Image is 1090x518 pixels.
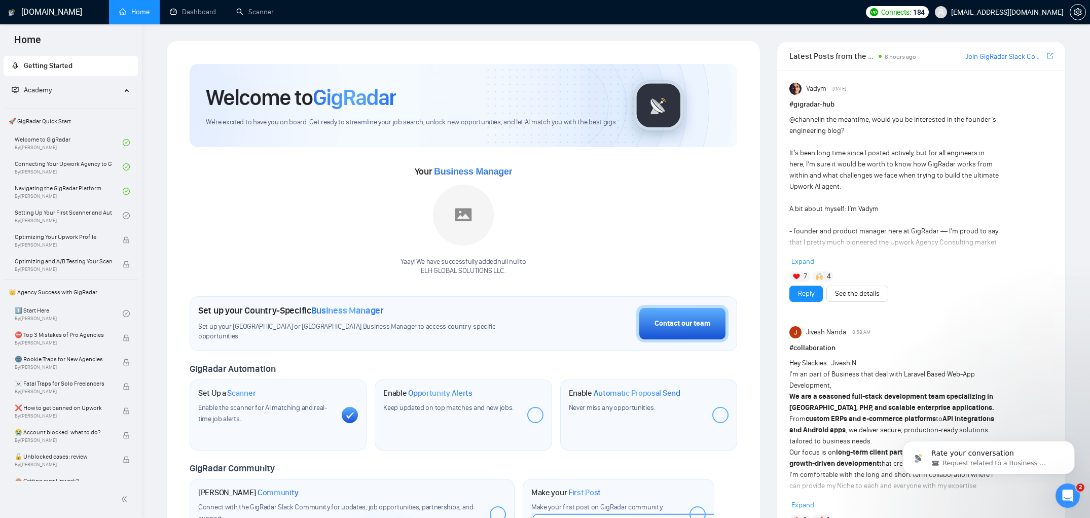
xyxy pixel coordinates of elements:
span: By [PERSON_NAME] [15,340,112,346]
span: [DATE] [832,84,846,93]
span: ❌ How to get banned on Upwork [15,403,112,413]
span: double-left [121,494,131,504]
span: Business Manager [311,305,384,316]
a: Join GigRadar Slack Community [965,51,1045,62]
span: lock [123,480,130,488]
span: By [PERSON_NAME] [15,437,112,443]
span: 🙈 Getting over Upwork? [15,476,112,486]
img: placeholder.png [433,185,494,246]
span: Community [258,488,299,498]
span: 🚀 GigRadar Quick Start [5,111,137,131]
a: Navigating the GigRadar PlatformBy[PERSON_NAME] [15,180,123,202]
span: Optimizing and A/B Testing Your Scanner for Better Results [15,256,112,266]
h1: Enable [383,388,473,398]
button: See the details [826,286,888,302]
span: lock [123,383,130,390]
span: user [937,9,944,16]
span: lock [123,359,130,366]
span: ⛔ Top 3 Mistakes of Pro Agencies [15,330,112,340]
span: check-circle [123,139,130,146]
span: First Post [568,488,601,498]
img: ❤️ [793,273,800,280]
span: @channel [789,115,819,124]
span: 🌚 Rookie Traps for New Agencies [15,354,112,364]
span: Opportunity Alerts [408,388,473,398]
span: lock [123,456,130,463]
span: Academy [12,86,52,94]
button: Reply [789,286,823,302]
span: Getting Started [24,61,72,70]
span: Your [415,166,513,177]
a: setting [1070,8,1086,16]
img: logo [8,5,15,21]
a: export [1047,51,1053,61]
span: 2 [1076,484,1084,492]
a: [URL][DOMAIN_NAME] [818,493,884,501]
h1: Welcome to [206,84,396,111]
span: GigRadar Automation [190,363,275,374]
span: We're excited to have you on board. Get ready to streamline your job search, unlock new opportuni... [206,118,617,127]
span: Connects: [881,7,911,18]
span: check-circle [123,163,130,170]
a: 1️⃣ Start HereBy[PERSON_NAME] [15,302,123,325]
h1: # collaboration [789,342,1053,354]
a: See the details [835,288,880,299]
span: Enable the scanner for AI matching and real-time job alerts. [198,403,327,423]
span: Make your first post on GigRadar community. [531,503,663,511]
span: GigRadar Community [190,463,275,474]
span: Vadym [806,83,826,94]
span: 👑 Agency Success with GigRadar [5,282,137,302]
img: Vadym [789,83,802,95]
img: gigradar-logo.png [633,80,684,131]
span: Jivesh Nanda [806,327,846,338]
span: By [PERSON_NAME] [15,413,112,419]
span: Keep updated on top matches and new jobs. [383,403,514,412]
a: Connecting Your Upwork Agency to GigRadarBy[PERSON_NAME] [15,156,123,178]
span: Optimizing Your Upwork Profile [15,232,112,242]
span: lock [123,334,130,341]
span: Home [6,32,49,54]
h1: Make your [531,488,601,498]
h1: Set Up a [198,388,256,398]
img: upwork-logo.png [870,8,878,16]
span: 6 hours ago [885,53,916,60]
span: lock [123,432,130,439]
h1: # gigradar-hub [789,99,1053,110]
strong: custom ERPs and e-commerce platforms [806,415,936,423]
span: By [PERSON_NAME] [15,266,112,272]
span: 8:58 AM [852,328,870,337]
span: Scanner [227,388,256,398]
p: ELH GLOBAL SOLUTIONS LLC . [401,266,526,276]
span: 🔓 Unblocked cases: review [15,452,112,462]
h1: Set up your Country-Specific [198,305,384,316]
a: homeHome [119,8,150,16]
span: 7 [804,271,807,282]
span: Expand [791,257,814,266]
span: lock [123,236,130,244]
span: lock [123,407,130,415]
span: Latest Posts from the GigRadar Community [789,50,876,62]
span: GigRadar [313,84,396,111]
span: lock [123,261,130,268]
span: 😭 Account blocked: what to do? [15,427,112,437]
div: Yaay! We have successfully added null null to [401,257,526,277]
div: Contact our team [655,318,710,329]
button: setting [1070,4,1086,20]
strong: We are a seasoned full-stack development team specializing in [GEOGRAPHIC_DATA], PHP, and scalabl... [789,392,994,412]
span: Expand [791,501,814,509]
a: Welcome to GigRadarBy[PERSON_NAME] [15,131,123,154]
li: Getting Started [4,56,138,76]
div: in the meantime, would you be interested in the founder’s engineering blog? It’s been long time s... [789,114,1000,371]
h1: [PERSON_NAME] [198,488,299,498]
a: dashboardDashboard [170,8,216,16]
span: setting [1070,8,1085,16]
img: Jivesh Nanda [789,326,802,338]
span: fund-projection-screen [12,86,19,93]
a: Setting Up Your First Scanner and Auto-BidderBy[PERSON_NAME] [15,204,123,227]
iframe: Intercom notifications message [887,420,1090,491]
img: 🙌 [816,273,823,280]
